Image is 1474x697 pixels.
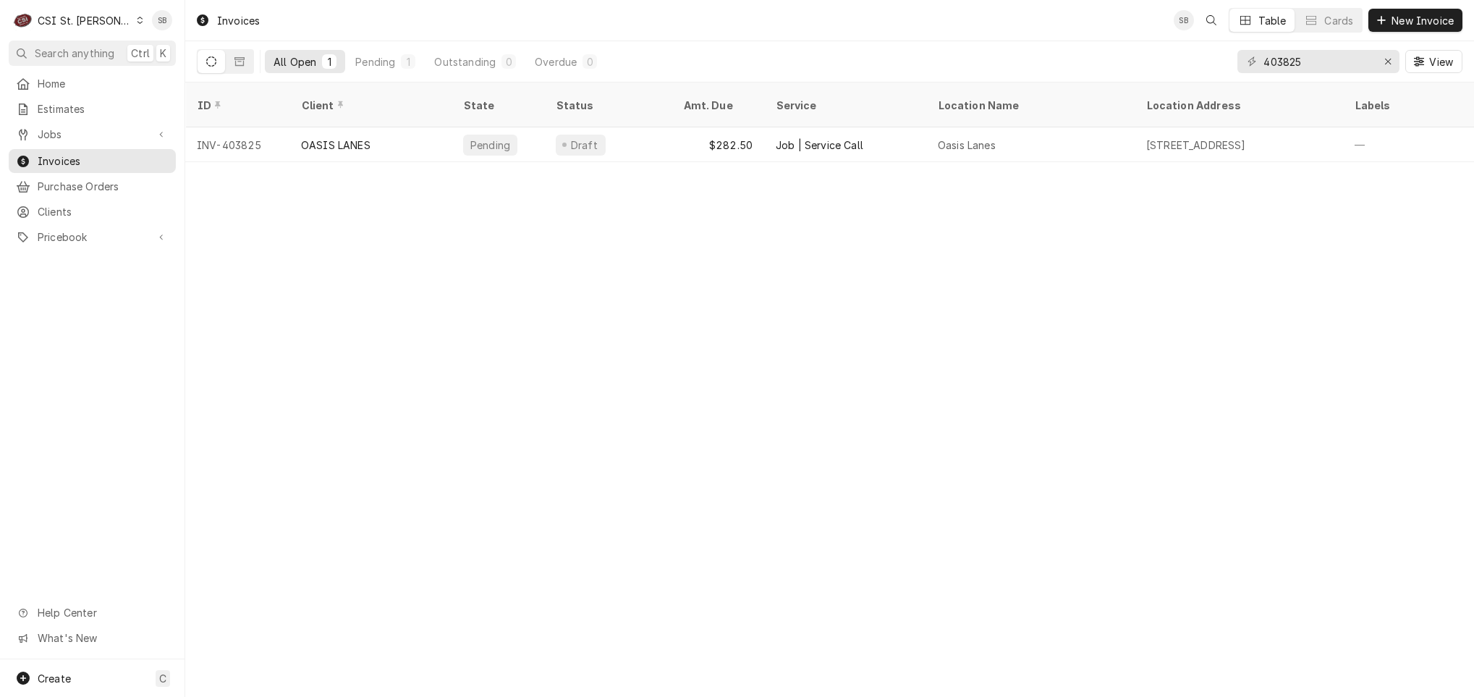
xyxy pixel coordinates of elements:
div: CSI St. Louis's Avatar [13,10,33,30]
div: State [463,98,533,113]
div: 0 [585,54,594,69]
div: Cards [1324,13,1353,28]
div: INV-403825 [185,127,289,162]
div: 0 [504,54,513,69]
div: Location Name [938,98,1120,113]
span: Home [38,76,169,91]
div: OASIS LANES [301,138,370,153]
div: 1 [404,54,412,69]
div: Status [556,98,657,113]
a: Go to What's New [9,626,176,650]
div: Location Address [1146,98,1329,113]
div: All Open [274,54,316,69]
a: Go to Jobs [9,122,176,146]
div: Oasis Lanes [938,138,996,153]
div: Amt. Due [683,98,750,113]
div: Table [1258,13,1287,28]
span: Help Center [38,605,167,620]
button: Search anythingCtrlK [9,41,176,66]
div: SB [152,10,172,30]
a: Estimates [9,97,176,121]
button: Erase input [1376,50,1399,73]
a: Purchase Orders [9,174,176,198]
div: [STREET_ADDRESS] [1146,138,1246,153]
div: SB [1174,10,1194,30]
button: Open search [1200,9,1223,32]
div: Shayla Bell's Avatar [152,10,172,30]
div: Outstanding [434,54,496,69]
a: Clients [9,200,176,224]
div: C [13,10,33,30]
input: Keyword search [1263,50,1372,73]
span: Clients [38,204,169,219]
span: What's New [38,630,167,646]
span: Create [38,672,71,685]
span: C [159,671,166,686]
div: Job | Service Call [776,138,863,153]
div: Draft [569,138,600,153]
span: Jobs [38,127,147,142]
a: Go to Help Center [9,601,176,625]
a: Home [9,72,176,96]
button: View [1405,50,1462,73]
span: Purchase Orders [38,179,169,194]
div: Pending [355,54,395,69]
span: New Invoice [1389,13,1457,28]
span: Invoices [38,153,169,169]
div: Pending [469,138,512,153]
div: 1 [325,54,334,69]
div: Shayla Bell's Avatar [1174,10,1194,30]
div: Service [776,98,912,113]
span: Estimates [38,101,169,117]
div: $282.50 [672,127,764,162]
a: Go to Pricebook [9,225,176,249]
span: Ctrl [131,46,150,61]
div: Overdue [535,54,577,69]
span: Search anything [35,46,114,61]
span: K [160,46,166,61]
span: View [1426,54,1456,69]
span: Pricebook [38,229,147,245]
div: CSI St. [PERSON_NAME] [38,13,132,28]
div: ID [197,98,275,113]
div: Client [301,98,437,113]
a: Invoices [9,149,176,173]
button: New Invoice [1368,9,1462,32]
